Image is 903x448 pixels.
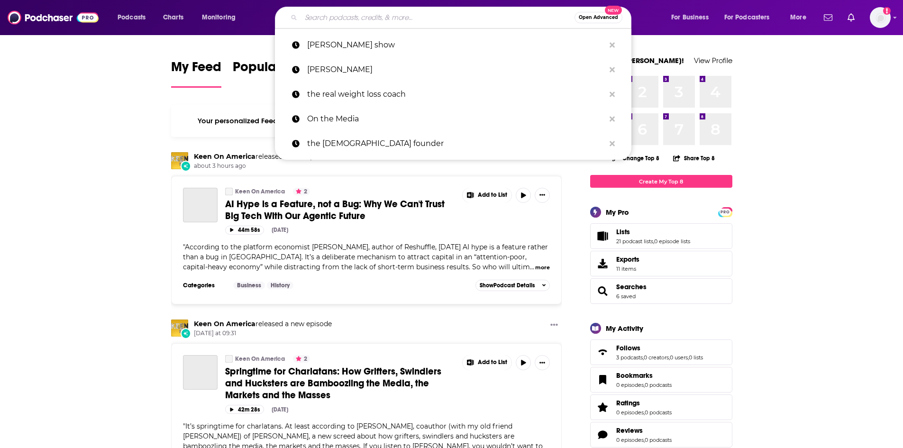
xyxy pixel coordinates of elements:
[606,208,629,217] div: My Pro
[720,209,731,216] span: PRO
[535,264,550,272] button: more
[593,229,612,243] a: Lists
[233,282,265,289] a: Business
[593,428,612,441] a: Reviews
[844,9,858,26] a: Show notifications dropdown
[267,282,293,289] a: History
[718,10,784,25] button: open menu
[275,33,631,57] a: [PERSON_NAME] show
[790,11,806,24] span: More
[118,11,146,24] span: Podcasts
[157,10,189,25] a: Charts
[616,399,640,407] span: Ratings
[8,9,99,27] img: Podchaser - Follow, Share and Rate Podcasts
[616,265,639,272] span: 11 items
[225,226,264,235] button: 44m 58s
[275,107,631,131] a: On the Media
[590,251,732,276] a: Exports
[689,354,703,361] a: 0 lists
[670,354,688,361] a: 0 users
[478,192,507,199] span: Add to List
[233,59,313,81] span: Popular Feed
[671,11,709,24] span: For Business
[590,367,732,393] span: Bookmarks
[724,11,770,24] span: For Podcasters
[720,208,731,215] a: PRO
[820,9,836,26] a: Show notifications dropdown
[225,405,264,414] button: 42m 28s
[694,56,732,65] a: View Profile
[669,354,670,361] span: ,
[883,7,891,15] svg: Add a profile image
[644,354,669,361] a: 0 creators
[870,7,891,28] span: Logged in as megcassidy
[616,371,672,380] a: Bookmarks
[284,7,640,28] div: Search podcasts, credits, & more...
[194,329,332,338] span: [DATE] at 09:31
[688,354,689,361] span: ,
[616,283,647,291] span: Searches
[194,152,332,161] h3: released a new episode
[463,355,512,370] button: Show More Button
[645,409,672,416] a: 0 podcasts
[616,228,630,236] span: Lists
[593,284,612,298] a: Searches
[225,355,233,363] a: Keen On America
[593,373,612,386] a: Bookmarks
[181,328,191,338] div: New Episode
[183,282,226,289] h3: Categories
[225,198,445,222] span: AI Hype is a Feature, not a Bug: Why We Can't Trust Big Tech With Our Agentic Future
[616,238,653,245] a: 21 podcast lists
[616,354,643,361] a: 3 podcasts
[535,188,550,203] button: Show More Button
[272,406,288,413] div: [DATE]
[590,223,732,249] span: Lists
[478,359,507,366] span: Add to List
[171,59,221,81] span: My Feed
[307,57,605,82] p: christine hassler
[607,152,666,164] button: Change Top 8
[547,320,562,331] button: Show More Button
[307,33,605,57] p: meb faber show
[616,437,644,443] a: 0 episodes
[235,188,285,195] a: Keen On America
[616,344,640,352] span: Follows
[616,293,636,300] a: 6 saved
[275,57,631,82] a: [PERSON_NAME]
[616,382,644,388] a: 0 episodes
[171,320,188,337] a: Keen On America
[111,10,158,25] button: open menu
[463,188,512,203] button: Show More Button
[171,152,188,169] img: Keen On America
[616,409,644,416] a: 0 episodes
[272,227,288,233] div: [DATE]
[225,366,441,401] span: Springtime for Charlatans: How Grifters, Swindlers and Hucksters are Bamboozling the Media, the M...
[673,149,715,167] button: Share Top 8
[665,10,721,25] button: open menu
[183,243,548,271] span: "
[194,162,332,170] span: about 3 hours ago
[194,320,255,328] a: Keen On America
[616,426,643,435] span: Reviews
[616,371,653,380] span: Bookmarks
[181,161,191,171] div: New Episode
[870,7,891,28] img: User Profile
[307,107,605,131] p: On the Media
[183,355,218,390] a: Springtime for Charlatans: How Grifters, Swindlers and Hucksters are Bamboozling the Media, the M...
[171,105,562,137] div: Your personalized Feed is curated based on the Podcasts, Creators, Users, and Lists that you Follow.
[225,188,233,195] a: Keen On America
[535,355,550,370] button: Show More Button
[475,280,550,291] button: ShowPodcast Details
[590,56,684,65] a: Welcome [PERSON_NAME]!
[235,355,285,363] a: Keen On America
[590,339,732,365] span: Follows
[480,282,535,289] span: Show Podcast Details
[616,344,703,352] a: Follows
[616,255,639,264] span: Exports
[275,82,631,107] a: the real weight loss coach
[590,422,732,448] span: Reviews
[163,11,183,24] span: Charts
[194,320,332,329] h3: released a new episode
